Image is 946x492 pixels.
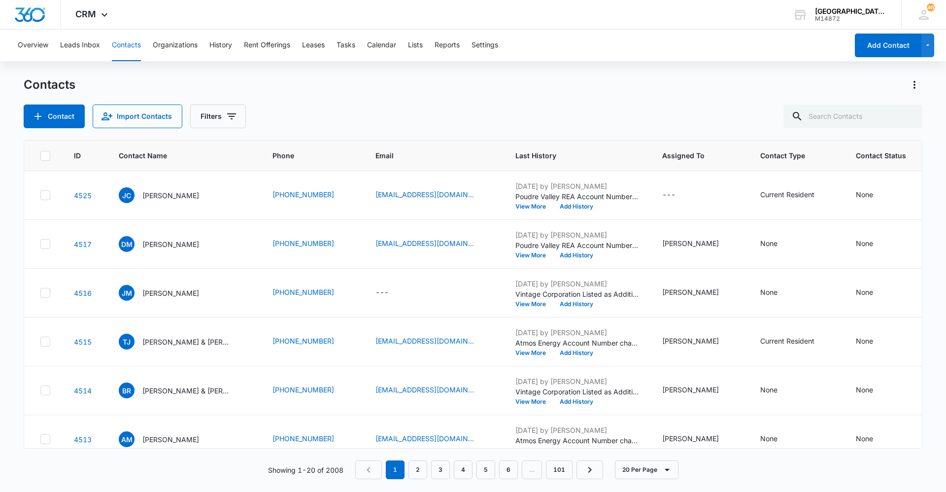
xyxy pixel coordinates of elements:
div: None [760,433,777,444]
a: [PHONE_NUMBER] [272,238,334,248]
span: BR [119,383,135,398]
button: Calendar [367,30,396,61]
div: Contact Type - None - Select to Edit Field [760,238,795,250]
button: Add History [553,350,600,356]
div: Contact Status - None - Select to Edit Field [856,287,891,299]
div: notifications count [927,3,935,11]
span: Assigned To [662,150,722,161]
div: Phone - (307) 350-4760 - Select to Edit Field [272,238,352,250]
div: [PERSON_NAME] [662,287,719,297]
a: Page 4 [454,460,473,479]
button: Add Contact [855,34,921,57]
a: Page 6 [499,460,518,479]
div: Phone - (970) 539-6466 - Select to Edit Field [272,287,352,299]
div: None [856,336,873,346]
div: [PERSON_NAME] [662,336,719,346]
a: Navigate to contact details page for David Mansfield [74,240,92,248]
div: Email - - Select to Edit Field [375,287,406,299]
button: Settings [472,30,498,61]
span: Contact Status [856,150,906,161]
button: Contacts [112,30,141,61]
p: [DATE] by [PERSON_NAME] [515,230,639,240]
div: Assigned To - Mia Villalba - Select to Edit Field [662,336,737,348]
a: Next Page [576,460,603,479]
span: JC [119,187,135,203]
button: Add Contact [24,105,85,128]
span: AM [119,431,135,447]
div: Assigned To - Mia Villalba - Select to Edit Field [662,287,737,299]
p: Atmos Energy Account Number changed to 3073075265. [515,338,639,348]
div: Contact Status - None - Select to Edit Field [856,385,891,396]
div: account id [815,15,887,22]
button: Add History [553,301,600,307]
div: Phone - (970) 980-9829 - Select to Edit Field [272,433,352,445]
button: Lists [408,30,423,61]
span: DM [119,236,135,252]
div: Email - angiemaybon@yahoo.com - Select to Edit Field [375,433,492,445]
button: Add History [553,204,600,210]
button: View More [515,204,553,210]
a: [PHONE_NUMBER] [272,385,334,395]
div: Current Resident [760,336,814,346]
p: Showing 1-20 of 2008 [268,465,343,475]
a: [EMAIL_ADDRESS][DOMAIN_NAME] [375,238,474,248]
button: Rent Offerings [244,30,290,61]
button: View More [515,350,553,356]
div: Contact Type - Current Resident - Select to Edit Field [760,336,832,348]
a: [PHONE_NUMBER] [272,287,334,297]
a: Navigate to contact details page for Terrence James & Joseph Garcia [74,338,92,346]
div: Email - mansfield865@icloud.com - Select to Edit Field [375,238,492,250]
div: Contact Status - None - Select to Edit Field [856,336,891,348]
p: [PERSON_NAME] & [PERSON_NAME] [142,386,231,396]
h1: Contacts [24,77,75,92]
button: Leads Inbox [60,30,100,61]
div: Email - josh9534@gmail.com - Select to Edit Field [375,189,492,201]
div: Assigned To - Mia Villalba - Select to Edit Field [662,385,737,396]
span: Contact Name [119,150,235,161]
div: account name [815,7,887,15]
div: Current Resident [760,189,814,200]
div: Contact Type - None - Select to Edit Field [760,385,795,396]
div: None [760,287,777,297]
a: [PHONE_NUMBER] [272,336,334,346]
button: Filters [190,105,246,128]
a: Page 2 [408,460,427,479]
input: Search Contacts [783,105,922,128]
div: Phone - (720) 538-2171 - Select to Edit Field [272,336,352,348]
div: Contact Status - None - Select to Edit Field [856,238,891,250]
a: [EMAIL_ADDRESS][DOMAIN_NAME] [375,336,474,346]
button: Reports [435,30,460,61]
div: Contact Status - None - Select to Edit Field [856,433,891,445]
p: [PERSON_NAME] [142,288,199,298]
div: [PERSON_NAME] [662,433,719,444]
button: Overview [18,30,48,61]
span: Contact Type [760,150,818,161]
div: None [760,238,777,248]
div: Assigned To - Mia Villalba - Select to Edit Field [662,433,737,445]
p: Vintage Corporation Listed as Additional Interest? changed to 394. [515,289,639,299]
p: Atmos Energy Account Number changed to 3072854746. [515,435,639,446]
p: [DATE] by [PERSON_NAME] [515,376,639,387]
button: Add History [553,252,600,258]
span: TJ [119,334,135,350]
p: [DATE] by [PERSON_NAME] [515,425,639,435]
div: Contact Type - None - Select to Edit Field [760,433,795,445]
span: Email [375,150,477,161]
a: Page 5 [476,460,495,479]
div: Phone - (970) 988-0159 - Select to Edit Field [272,189,352,201]
a: [EMAIL_ADDRESS][DOMAIN_NAME] [375,433,474,444]
div: --- [375,287,389,299]
div: None [856,287,873,297]
span: ID [74,150,81,161]
p: [PERSON_NAME] [142,190,199,201]
a: Navigate to contact details page for Brandon Romer & Rylee Romer [74,387,92,395]
div: [PERSON_NAME] [662,238,719,248]
a: Page 3 [431,460,450,479]
div: None [760,385,777,395]
em: 1 [386,460,405,479]
p: [PERSON_NAME] [142,434,199,445]
div: Contact Status - None - Select to Edit Field [856,189,891,201]
span: CRM [75,9,96,19]
div: None [856,189,873,200]
a: Navigate to contact details page for Angela Maybon [74,435,92,444]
